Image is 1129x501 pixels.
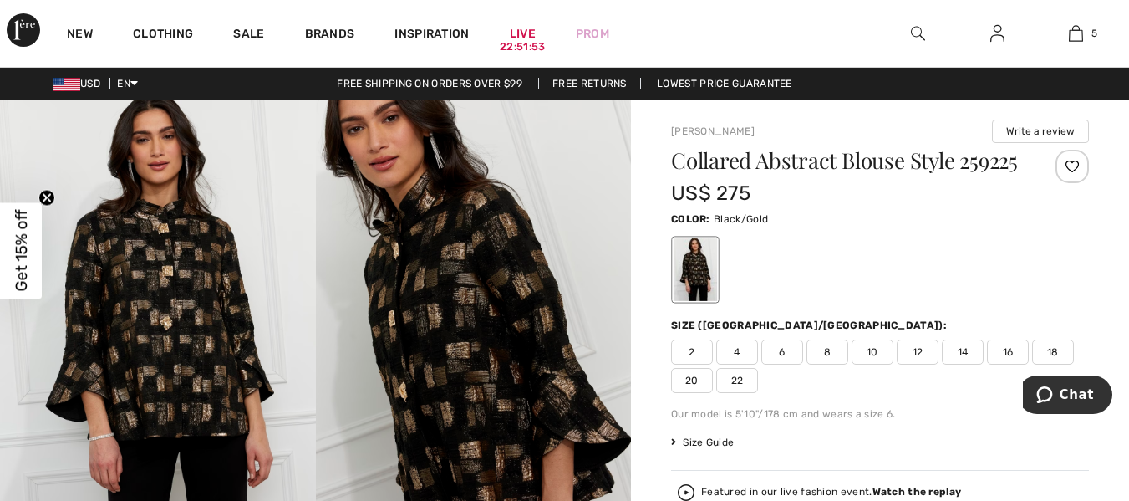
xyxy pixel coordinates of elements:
img: search the website [911,23,925,43]
span: 10 [852,340,893,365]
span: 6 [761,340,803,365]
a: New [67,27,93,44]
button: Write a review [992,120,1089,143]
a: Clothing [133,27,193,44]
img: US Dollar [53,78,80,91]
div: Size ([GEOGRAPHIC_DATA]/[GEOGRAPHIC_DATA]): [671,318,950,333]
span: 20 [671,368,713,393]
span: Inspiration [394,27,469,44]
a: Sign In [977,23,1018,44]
span: 4 [716,340,758,365]
span: 5 [1091,26,1097,41]
div: Black/Gold [674,238,717,301]
span: 12 [897,340,938,365]
div: Featured in our live fashion event. [701,487,961,498]
span: Get 15% off [12,210,31,292]
a: [PERSON_NAME] [671,125,755,137]
span: Color: [671,213,710,225]
a: Lowest Price Guarantee [643,78,806,89]
h1: Collared Abstract Blouse Style 259225 [671,150,1020,171]
strong: Watch the replay [872,486,962,498]
a: Free shipping on orders over $99 [323,78,536,89]
a: 5 [1037,23,1115,43]
a: Sale [233,27,264,44]
span: Size Guide [671,435,734,450]
button: Close teaser [38,189,55,206]
div: Our model is 5'10"/178 cm and wears a size 6. [671,406,1089,422]
span: 14 [942,340,984,365]
img: My Info [990,23,1004,43]
span: USD [53,78,107,89]
img: My Bag [1069,23,1083,43]
span: 8 [806,340,848,365]
span: 16 [987,340,1029,365]
a: Live22:51:53 [510,25,536,43]
span: EN [117,78,138,89]
img: 1ère Avenue [7,13,40,47]
img: Watch the replay [678,484,694,501]
span: 22 [716,368,758,393]
span: Black/Gold [714,213,768,225]
span: US$ 275 [671,181,750,205]
span: 2 [671,340,713,365]
div: 22:51:53 [500,39,545,55]
span: 18 [1032,340,1074,365]
a: Free Returns [538,78,641,89]
a: Brands [305,27,355,44]
iframe: Opens a widget where you can chat to one of our agents [1023,376,1112,417]
a: Prom [576,25,609,43]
